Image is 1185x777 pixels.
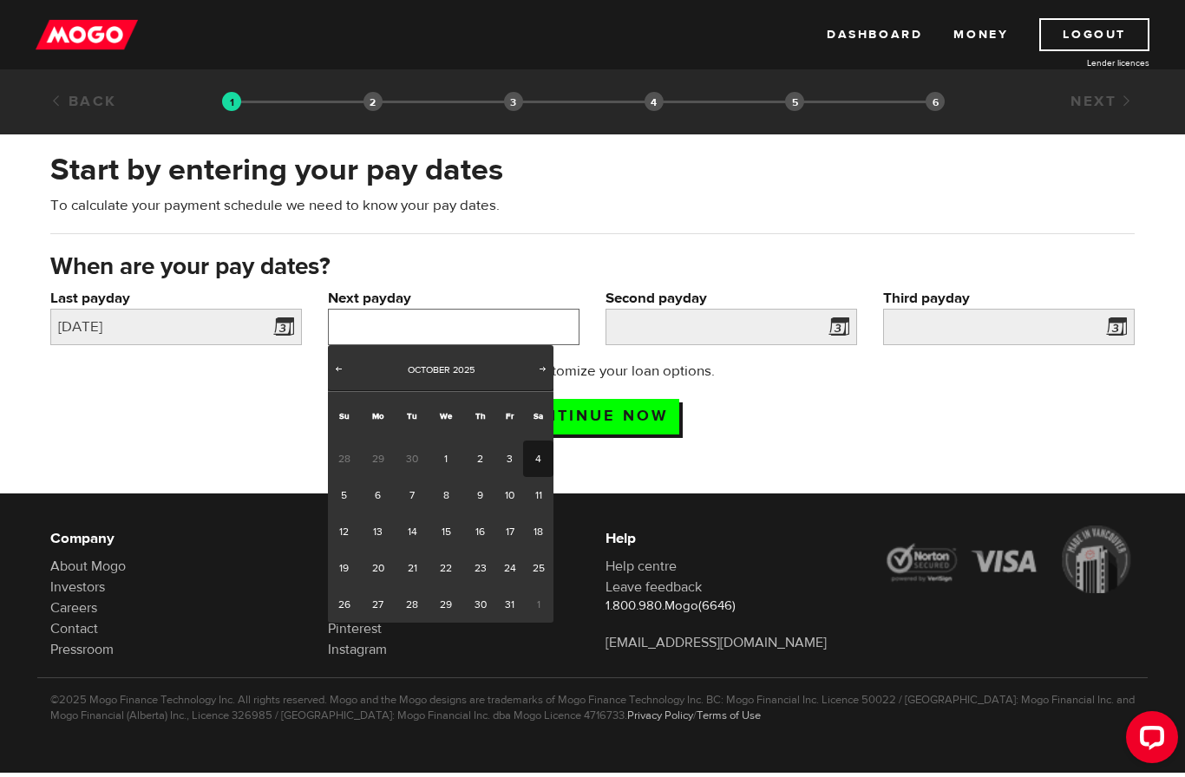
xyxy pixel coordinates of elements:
a: 5 [328,477,360,513]
a: Money [953,18,1008,51]
a: 18 [523,513,553,550]
span: October [408,363,450,376]
a: 13 [360,513,396,550]
span: Next [536,362,550,375]
a: Instagram [328,641,387,658]
span: 28 [328,441,360,477]
a: Privacy Policy [627,708,693,722]
a: Investors [50,578,105,596]
a: Leave feedback [606,578,702,596]
img: mogo_logo-11ee424be714fa7cbb0f0f49df9e16ec.png [36,18,138,51]
span: Tuesday [407,410,417,421]
a: [EMAIL_ADDRESS][DOMAIN_NAME] [606,634,827,651]
span: 2025 [453,363,475,376]
a: Help centre [606,558,677,575]
a: Pinterest [328,620,382,637]
a: Logout [1039,18,1149,51]
a: 1 [429,441,464,477]
a: 17 [496,513,523,550]
p: 1.800.980.Mogo(6646) [606,597,857,615]
p: To calculate your payment schedule we need to know your pay dates. [50,195,1135,216]
a: 20 [360,550,396,586]
span: Saturday [534,410,543,421]
span: 30 [396,441,428,477]
a: 16 [464,513,496,550]
a: Dashboard [827,18,922,51]
span: Prev [331,362,345,375]
a: 15 [429,513,464,550]
a: 3 [496,441,523,477]
a: 26 [328,586,360,623]
a: 27 [360,586,396,623]
label: Third payday [883,288,1135,309]
a: 7 [396,477,428,513]
h6: Company [50,528,302,549]
a: 10 [496,477,523,513]
a: Lender licences [1019,56,1149,69]
img: legal-icons-92a2ffecb4d32d839781d1b4e4802d7b.png [883,526,1135,593]
a: 11 [523,477,553,513]
span: Monday [372,410,384,421]
a: 29 [429,586,464,623]
a: 21 [396,550,428,586]
a: 24 [496,550,523,586]
a: 19 [328,550,360,586]
p: ©2025 Mogo Finance Technology Inc. All rights reserved. Mogo and the Mogo designs are trademarks ... [50,692,1135,723]
a: Next [534,362,552,379]
a: Contact [50,620,98,637]
a: Back [50,92,117,111]
a: Terms of Use [697,708,761,722]
h3: When are your pay dates? [50,253,1135,281]
a: 22 [429,550,464,586]
a: Pressroom [50,641,114,658]
input: Continue now [506,399,679,434]
img: transparent-188c492fd9eaac0f573672f40bb141c2.gif [222,92,241,111]
a: About Mogo [50,558,126,575]
a: 9 [464,477,496,513]
span: Wednesday [440,410,452,421]
p: Next up: Customize your loan options. [421,361,765,382]
h2: Start by entering your pay dates [50,152,1135,188]
a: Prev [330,362,347,379]
label: Next payday [328,288,579,309]
a: Careers [50,599,97,617]
a: Next [1070,92,1135,111]
h6: Help [606,528,857,549]
span: Thursday [475,410,486,421]
a: 2 [464,441,496,477]
iframe: LiveChat chat widget [1112,704,1185,777]
label: Second payday [606,288,857,309]
span: Sunday [339,410,350,421]
a: 30 [464,586,496,623]
a: 4 [523,441,553,477]
span: 1 [523,586,553,623]
span: 29 [360,441,396,477]
a: 23 [464,550,496,586]
a: 31 [496,586,523,623]
a: 14 [396,513,428,550]
span: Friday [506,410,514,421]
a: 25 [523,550,553,586]
a: 12 [328,513,360,550]
a: 6 [360,477,396,513]
a: 8 [429,477,464,513]
a: 28 [396,586,428,623]
label: Last payday [50,288,302,309]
